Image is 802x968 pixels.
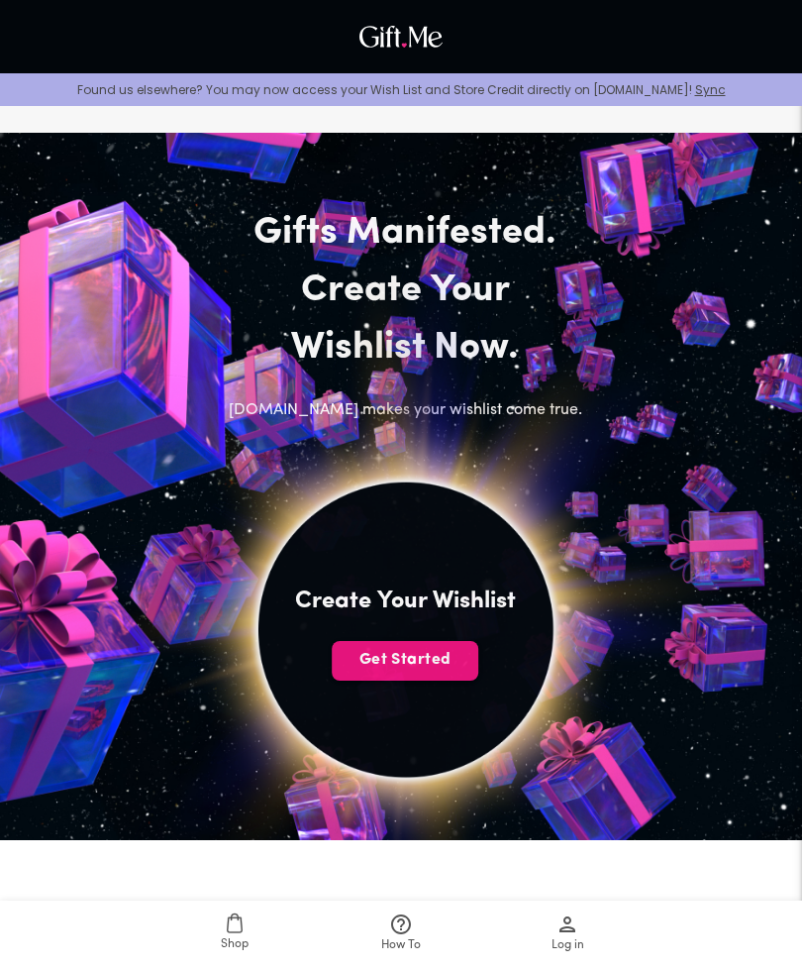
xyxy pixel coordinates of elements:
a: Shop [151,901,318,968]
h2: Gifts Manifested. [199,205,611,263]
a: Sync [695,81,726,98]
a: Log in [484,901,651,968]
button: Get Started [332,641,478,681]
span: Shop [221,935,249,954]
p: Found us elsewhere? You may now access your Wish List and Store Credit directly on [DOMAIN_NAME]! [16,81,786,98]
span: How To [381,936,421,955]
h4: Create Your Wishlist [295,586,516,617]
span: Get Started [332,649,478,671]
img: GiftMe Logo [354,21,448,53]
a: How To [318,901,484,968]
span: Log in [551,936,584,955]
